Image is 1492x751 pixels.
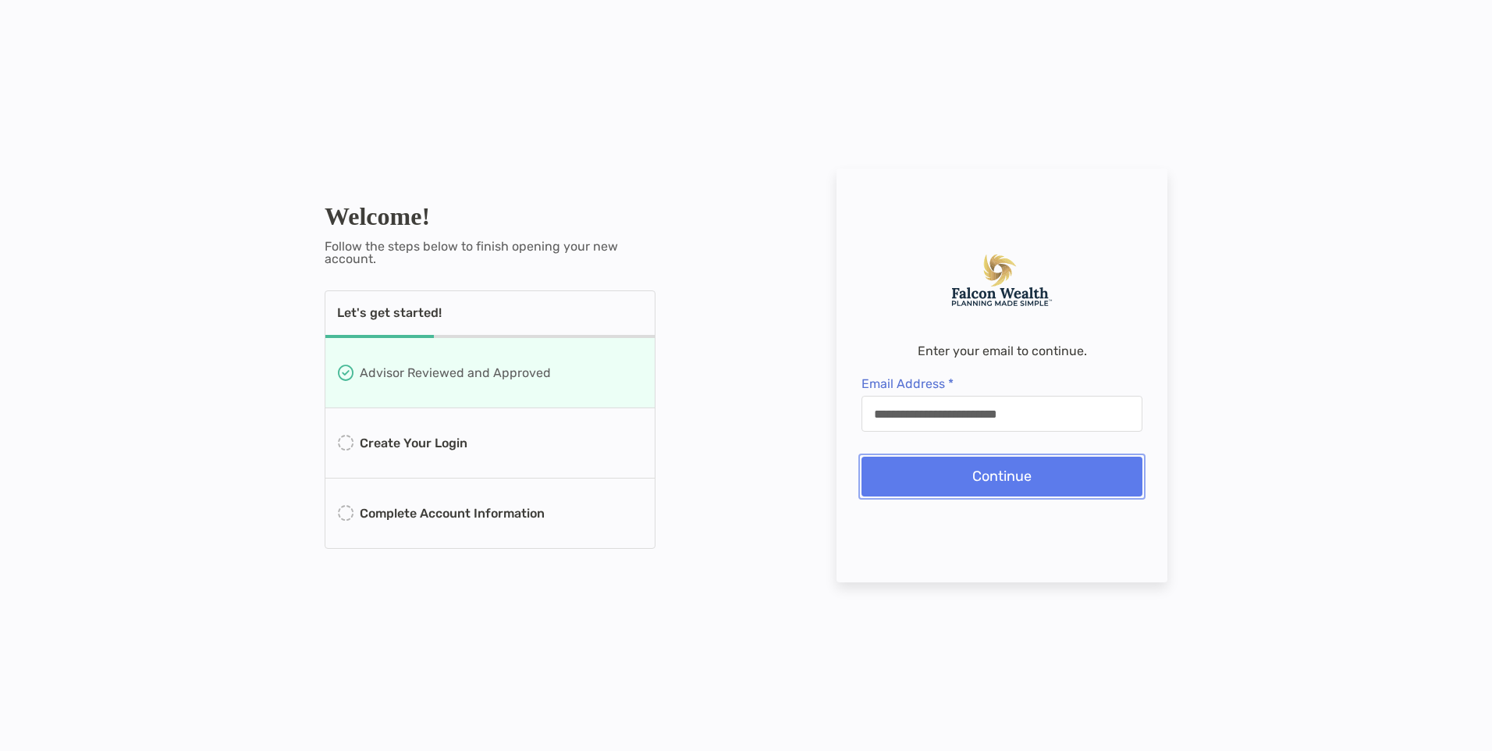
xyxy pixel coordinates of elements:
img: Company Logo [950,254,1053,306]
button: Continue [861,457,1142,497]
input: Email Address * [862,408,1142,421]
h1: Welcome! [325,202,655,231]
p: Complete Account Information [360,504,545,523]
p: Follow the steps below to finish opening your new account. [325,240,655,265]
p: Let's get started! [337,307,442,319]
p: Enter your email to continue. [918,345,1087,358]
p: Advisor Reviewed and Approved [360,363,551,383]
p: Create Your Login [360,433,467,453]
span: Email Address * [861,376,1142,391]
